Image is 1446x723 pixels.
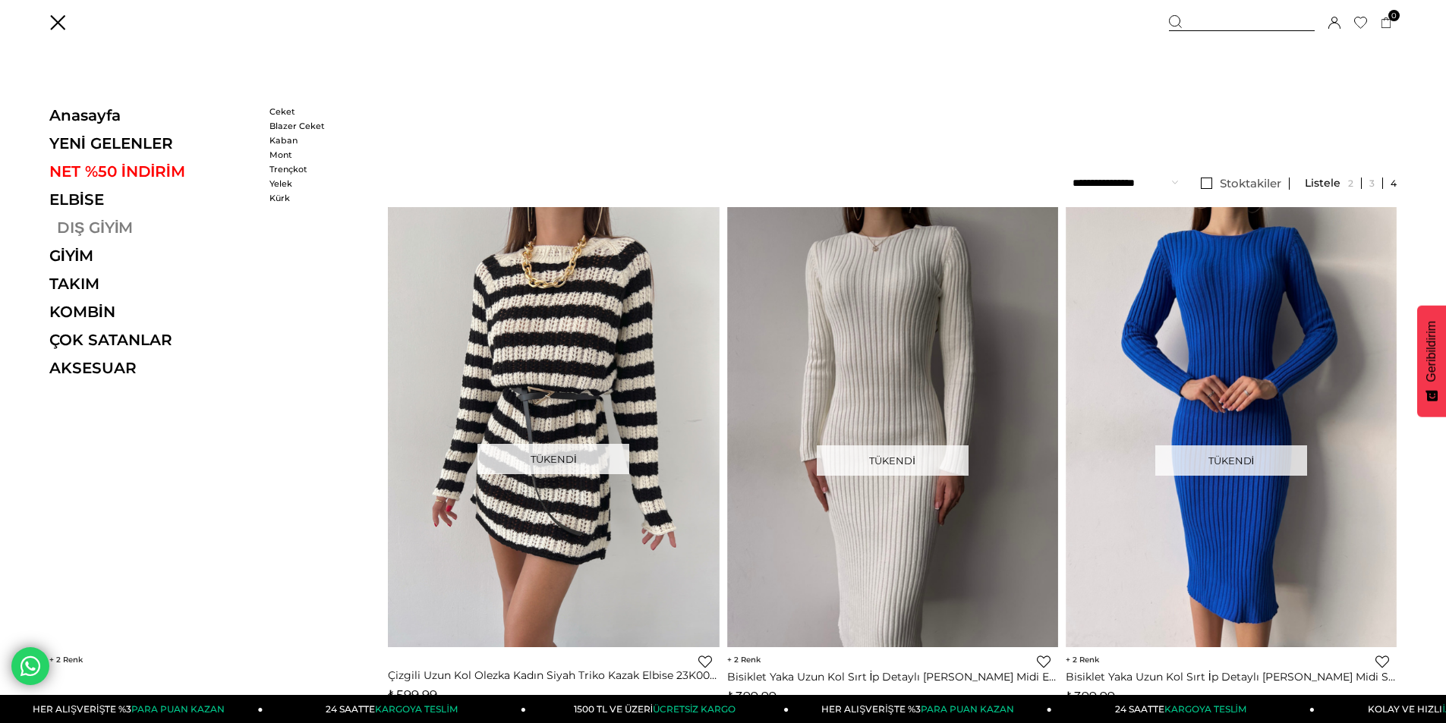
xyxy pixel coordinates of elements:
span: Stoktakiler [1220,176,1281,190]
a: 1500 TL VE ÜZERİÜCRETSİZ KARGO [526,695,789,723]
span: 2 [727,655,761,665]
a: YENİ GELENLER [49,134,258,152]
a: ELBİSE [49,190,258,209]
span: KARGOYA TESLİM [1164,703,1246,715]
span: ₺399,99 [1066,689,1115,704]
a: Stoktakiler [1193,178,1290,190]
a: Favorilere Ekle [698,655,712,668]
a: Kürk [269,193,357,203]
span: ₺399,99 [727,689,777,704]
a: Trençkot [269,164,357,174]
a: Çizgili Uzun Kol Olezka Kadın Siyah Triko Kazak Elbise 23K000465 [388,668,719,682]
a: Bisiklet Yaka Uzun Kol Sırt İp Detaylı [PERSON_NAME] Midi Saks Triko Elbise 23K000374 [1066,670,1397,684]
a: AKSESUAR [49,359,258,377]
a: HER ALIŞVERİŞTE %3PARA PUAN KAZAN [789,695,1051,723]
span: ÜCRETSİZ KARGO [653,703,736,715]
span: KARGOYA TESLİM [375,703,457,715]
img: Çizgili Uzun Kol Olezka Kadın Siyah Triko Kazak Elbise 23K000465 [388,206,719,647]
a: TAKIM [49,275,258,293]
span: 2 [1066,655,1099,665]
a: GİYİM [49,247,258,265]
a: 0 [1381,17,1392,29]
a: 24 SAATTEKARGOYA TESLİM [263,695,526,723]
span: 2 [49,655,83,665]
a: Ceket [269,106,357,117]
a: 24 SAATTEKARGOYA TESLİM [1052,695,1315,723]
a: Favorilere Ekle [1037,655,1051,668]
a: Kaban [269,135,357,146]
a: Mont [269,149,357,160]
a: Blazer Ceket [269,121,357,131]
a: NET %50 İNDİRİM [49,162,258,181]
a: DIŞ GİYİM [49,218,258,237]
img: Bisiklet Yaka Uzun Kol Sırt İp Detaylı Erva Kadın Midi Saks Triko Elbise 23K000374 [1066,206,1397,647]
a: Anasayfa [49,106,258,124]
span: PARA PUAN KAZAN [921,703,1014,715]
span: Geribildirim [1425,321,1438,382]
a: Favorilere Ekle [1375,655,1389,668]
span: 0 [1388,10,1400,21]
img: Bisiklet Yaka Uzun Kol Sırt İp Detaylı Erva Kadın Midi Ekru Triko Elbise 23K000374 [727,206,1058,647]
a: KOMBİN [49,303,258,321]
span: ₺599,99 [388,687,437,703]
a: Bisiklet Yaka Uzun Kol Sırt İp Detaylı [PERSON_NAME] Midi Ekru Triko Elbise 23K000374 [727,670,1058,684]
a: ÇOK SATANLAR [49,331,258,349]
button: Geribildirim - Show survey [1417,306,1446,417]
span: PARA PUAN KAZAN [131,703,225,715]
a: Yelek [269,178,357,189]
